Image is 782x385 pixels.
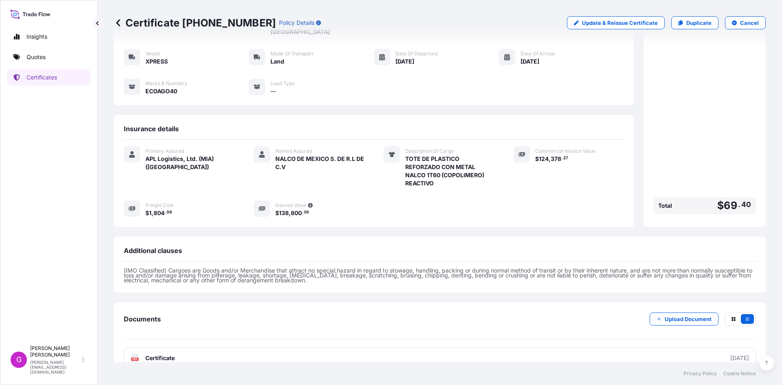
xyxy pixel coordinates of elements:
[279,210,289,216] span: 138
[291,210,302,216] span: 800
[145,87,177,95] span: ECOAGO40
[275,155,364,171] span: NALCO DE MEXICO S. DE R.L DE C.V
[551,156,561,162] span: 378
[30,360,81,374] p: [PERSON_NAME][EMAIL_ADDRESS][DOMAIN_NAME]
[270,87,276,95] span: —
[165,211,166,214] span: .
[521,57,539,66] span: [DATE]
[167,211,172,214] span: 06
[7,29,91,45] a: Insights
[7,49,91,65] a: Quotes
[145,80,187,87] span: Marks & Numbers
[549,156,551,162] span: ,
[16,356,22,364] span: G
[145,202,174,209] span: Freight Cost
[539,156,549,162] span: 124
[395,57,414,66] span: [DATE]
[302,211,303,214] span: .
[26,53,46,61] p: Quotes
[114,16,276,29] p: Certificate [PHONE_NUMBER]
[124,268,756,283] p: (IMO Classified) Cargoes are Goods and/or Merchandise that attract no special hazard in regard to...
[535,156,539,162] span: $
[738,202,740,207] span: .
[683,370,717,377] a: Privacy Policy
[124,315,161,323] span: Documents
[724,200,737,211] span: 69
[717,200,724,211] span: $
[149,210,152,216] span: 1
[154,210,165,216] span: 804
[671,16,718,29] a: Duplicate
[275,148,312,154] span: Named Assured
[145,51,160,57] span: Vessel
[145,155,234,171] span: APL Logistics, Ltd. (MIA) ([GEOGRAPHIC_DATA])
[289,210,291,216] span: ,
[145,354,175,362] span: Certificate
[145,57,168,66] span: XPRESS
[725,16,766,29] button: Cancel
[582,19,658,27] p: Update & Reissue Certificate
[405,155,494,187] span: TOTE DE PLASTICO REFORZADO CON METAL NALCO 1T60 (COPOLIMERO) REACTIVO
[521,51,555,57] span: Date of Arrival
[152,210,154,216] span: ,
[270,51,314,57] span: Mode of Transport
[665,315,712,323] p: Upload Document
[395,51,438,57] span: Date of Departure
[658,202,672,210] span: Total
[270,57,284,66] span: Land
[563,157,568,160] span: 27
[275,210,279,216] span: $
[26,73,57,81] p: Certificates
[279,19,314,27] p: Policy Details
[304,211,309,214] span: 56
[405,148,454,154] span: Description Of Cargo
[275,202,306,209] span: Insured Value
[730,354,749,362] div: [DATE]
[567,16,665,29] a: Update & Reissue Certificate
[124,125,179,133] span: Insurance details
[124,246,182,255] span: Additional clauses
[7,69,91,86] a: Certificates
[270,80,294,87] span: Load Type
[124,348,756,369] a: PDFCertificate[DATE]
[145,210,149,216] span: $
[650,312,718,326] button: Upload Document
[686,19,712,27] p: Duplicate
[741,202,751,207] span: 40
[562,157,563,160] span: .
[535,148,595,154] span: Commercial Invoice Value
[145,148,184,154] span: Primary Assured
[740,19,759,27] p: Cancel
[132,358,138,361] text: PDF
[26,33,47,41] p: Insights
[30,345,81,358] p: [PERSON_NAME] [PERSON_NAME]
[723,370,756,377] a: Cookie Notice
